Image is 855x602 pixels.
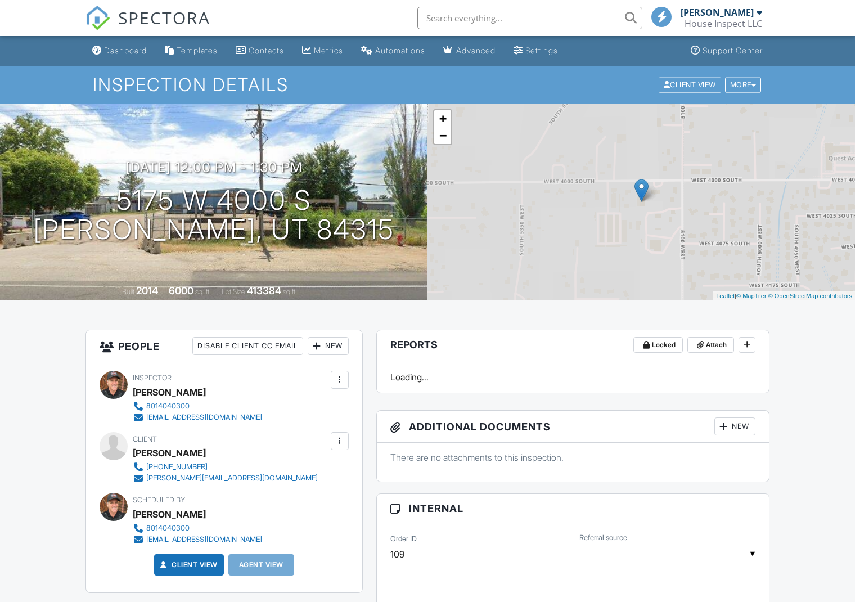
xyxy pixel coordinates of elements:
span: Scheduled By [133,496,185,504]
span: Inspector [133,374,172,382]
div: Support Center [703,46,763,55]
input: Search everything... [417,7,642,29]
div: 6000 [169,285,193,296]
div: [PERSON_NAME] [133,384,206,401]
a: Leaflet [716,293,735,299]
h1: 5175 W 4000 S [PERSON_NAME], UT 84315 [33,186,394,245]
h1: Inspection Details [93,75,762,95]
a: Zoom out [434,127,451,144]
h3: [DATE] 12:00 pm - 1:30 pm [125,160,303,175]
a: [EMAIL_ADDRESS][DOMAIN_NAME] [133,412,262,423]
a: Advanced [439,41,500,61]
h3: Additional Documents [377,411,769,443]
a: 8014040300 [133,523,262,534]
div: Contacts [249,46,284,55]
div: New [714,417,755,435]
a: Dashboard [88,41,151,61]
h3: People [86,330,362,362]
a: © MapTiler [736,293,767,299]
div: [PERSON_NAME][EMAIL_ADDRESS][DOMAIN_NAME] [146,474,318,483]
div: Templates [177,46,218,55]
a: [PERSON_NAME][EMAIL_ADDRESS][DOMAIN_NAME] [133,473,318,484]
div: [PERSON_NAME] [133,506,206,523]
span: sq. ft. [195,287,211,296]
a: © OpenStreetMap contributors [768,293,852,299]
div: Client View [659,77,721,92]
div: Metrics [314,46,343,55]
a: 8014040300 [133,401,262,412]
div: | [713,291,855,301]
div: [EMAIL_ADDRESS][DOMAIN_NAME] [146,535,262,544]
div: Advanced [456,46,496,55]
a: Client View [658,80,724,88]
a: Templates [160,41,222,61]
div: Disable Client CC Email [192,337,303,355]
a: SPECTORA [85,15,210,39]
img: The Best Home Inspection Software - Spectora [85,6,110,30]
label: Referral source [579,533,627,543]
label: Order ID [390,534,417,544]
div: Settings [525,46,558,55]
div: Automations [375,46,425,55]
a: Automations (Basic) [357,41,430,61]
span: Lot Size [222,287,245,296]
span: Client [133,435,157,443]
div: 413384 [247,285,281,296]
div: Dashboard [104,46,147,55]
div: New [308,337,349,355]
div: 8014040300 [146,524,190,533]
div: 2014 [136,285,158,296]
a: Settings [509,41,562,61]
h3: Internal [377,494,769,523]
a: Client View [158,559,218,570]
p: There are no attachments to this inspection. [390,451,755,464]
div: [PHONE_NUMBER] [146,462,208,471]
a: Metrics [298,41,348,61]
span: SPECTORA [118,6,210,29]
div: House Inspect LLC [685,18,762,29]
a: [EMAIL_ADDRESS][DOMAIN_NAME] [133,534,262,545]
div: [PERSON_NAME] [681,7,754,18]
span: Built [122,287,134,296]
div: [PERSON_NAME] [133,444,206,461]
div: More [725,77,762,92]
span: sq.ft. [283,287,297,296]
a: Support Center [686,41,767,61]
a: Zoom in [434,110,451,127]
a: [PHONE_NUMBER] [133,461,318,473]
a: Contacts [231,41,289,61]
div: [EMAIL_ADDRESS][DOMAIN_NAME] [146,413,262,422]
div: 8014040300 [146,402,190,411]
